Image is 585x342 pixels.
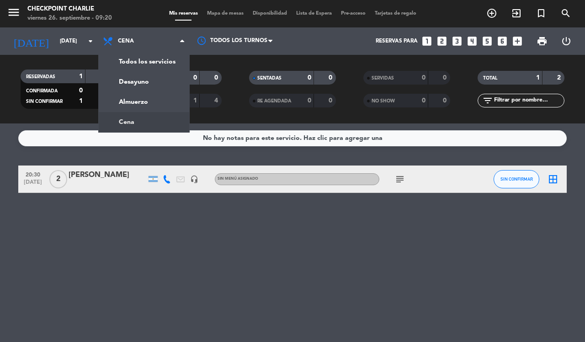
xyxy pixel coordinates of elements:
[7,31,55,51] i: [DATE]
[482,95,493,106] i: filter_list
[496,35,508,47] i: looks_6
[372,99,395,103] span: NO SHOW
[329,75,334,81] strong: 0
[49,170,67,188] span: 2
[193,75,197,81] strong: 0
[481,35,493,47] i: looks_5
[7,5,21,22] button: menu
[336,11,370,16] span: Pre-acceso
[493,96,564,106] input: Filtrar por nombre...
[27,14,112,23] div: viernes 26. septiembre - 09:20
[451,35,463,47] i: looks_3
[118,38,134,44] span: Cena
[536,8,547,19] i: turned_in_not
[511,8,522,19] i: exit_to_app
[21,169,44,179] span: 20:30
[26,75,55,79] span: RESERVADAS
[26,99,63,104] span: SIN CONFIRMAR
[190,175,198,183] i: headset_mic
[329,97,334,104] strong: 0
[85,36,96,47] i: arrow_drop_down
[376,38,418,44] span: Reservas para
[165,11,202,16] span: Mis reservas
[257,76,282,80] span: SENTADAS
[99,92,189,112] a: Almuerzo
[218,177,258,181] span: Sin menú asignado
[560,8,571,19] i: search
[203,133,383,144] div: No hay notas para este servicio. Haz clic para agregar una
[214,97,220,104] strong: 4
[436,35,448,47] i: looks_two
[370,11,421,16] span: Tarjetas de regalo
[422,97,425,104] strong: 0
[466,35,478,47] i: looks_4
[26,89,58,93] span: CONFIRMADA
[511,35,523,47] i: add_box
[443,75,448,81] strong: 0
[27,5,112,14] div: Checkpoint Charlie
[421,35,433,47] i: looks_one
[548,174,558,185] i: border_all
[537,36,548,47] span: print
[443,97,448,104] strong: 0
[486,8,497,19] i: add_circle_outline
[193,97,197,104] strong: 1
[79,87,83,94] strong: 0
[372,76,394,80] span: SERVIDAS
[202,11,248,16] span: Mapa de mesas
[99,112,189,132] a: Cena
[536,75,540,81] strong: 1
[248,11,292,16] span: Disponibilidad
[7,5,21,19] i: menu
[99,72,189,92] a: Desayuno
[561,36,572,47] i: power_settings_new
[500,176,533,182] span: SIN CONFIRMAR
[292,11,336,16] span: Lista de Espera
[422,75,425,81] strong: 0
[79,98,83,104] strong: 1
[494,170,539,188] button: SIN CONFIRMAR
[308,75,311,81] strong: 0
[394,174,405,185] i: subject
[257,99,291,103] span: RE AGENDADA
[554,27,578,55] div: LOG OUT
[308,97,311,104] strong: 0
[214,75,220,81] strong: 0
[557,75,563,81] strong: 2
[483,76,497,80] span: TOTAL
[99,52,189,72] a: Todos los servicios
[79,73,83,80] strong: 1
[21,179,44,190] span: [DATE]
[69,169,146,181] div: [PERSON_NAME]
